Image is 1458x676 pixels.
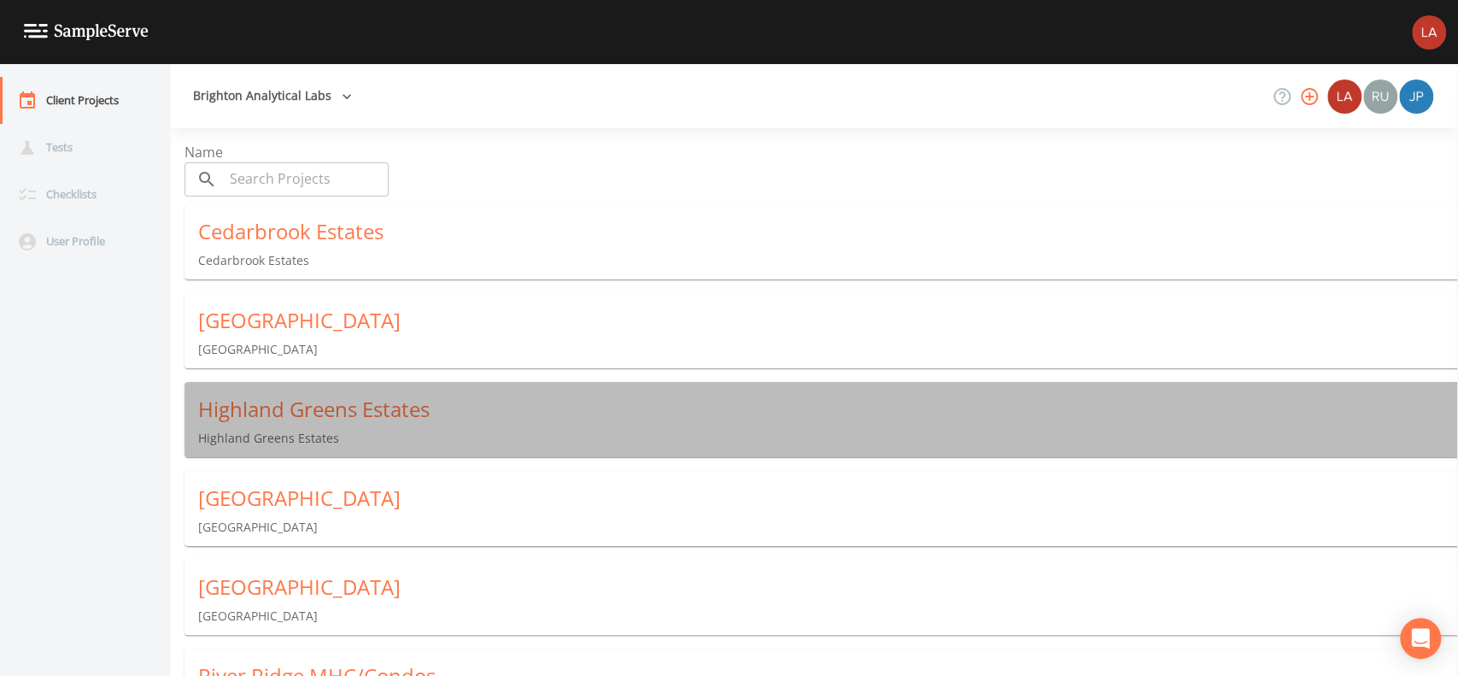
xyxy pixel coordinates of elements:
[198,573,1458,601] div: [GEOGRAPHIC_DATA]
[1363,79,1397,114] img: a5c06d64ce99e847b6841ccd0307af82
[198,485,1458,512] div: [GEOGRAPHIC_DATA]
[198,252,1458,269] p: Cedarbrook Estates
[1326,79,1362,114] div: Brighton Analytical
[184,143,223,162] span: Name
[198,430,1458,447] p: Highland Greens Estates
[1400,618,1441,659] div: Open Intercom Messenger
[198,341,1458,358] p: [GEOGRAPHIC_DATA]
[24,24,149,40] img: logo
[198,396,1458,423] div: Highland Greens Estates
[1398,79,1434,114] div: Joshua gere Paul
[186,80,359,112] button: Brighton Analytical Labs
[1399,79,1433,114] img: 41241ef155101aa6d92a04480b0d0000
[1362,79,1398,114] div: Russell Schindler
[1327,79,1361,114] img: bd2ccfa184a129701e0c260bc3a09f9b
[198,218,1458,245] div: Cedarbrook Estates
[1412,15,1446,50] img: bd2ccfa184a129701e0c260bc3a09f9b
[198,307,1458,334] div: [GEOGRAPHIC_DATA]
[198,519,1458,536] p: [GEOGRAPHIC_DATA]
[198,608,1458,625] p: [GEOGRAPHIC_DATA]
[224,162,389,197] input: Search Projects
